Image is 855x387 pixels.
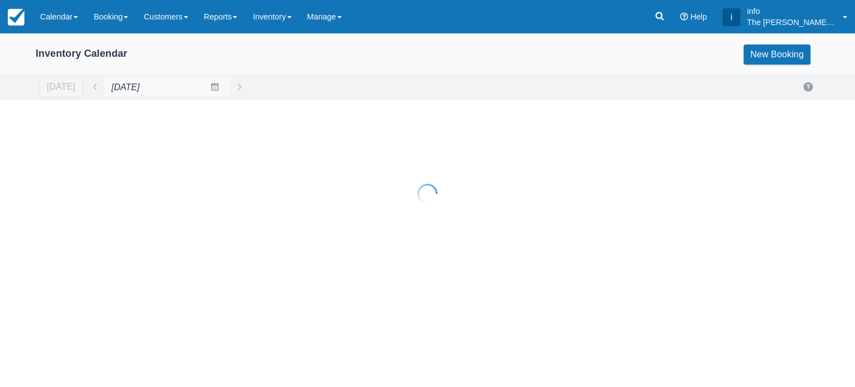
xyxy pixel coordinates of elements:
[744,45,810,65] a: New Booking
[747,6,836,17] p: info
[747,17,836,28] p: The [PERSON_NAME] Shale Geoscience Foundation
[104,77,230,97] input: Date
[723,8,740,26] div: i
[680,13,688,21] i: Help
[36,47,127,60] div: Inventory Calendar
[690,12,707,21] span: Help
[8,9,24,26] img: checkfront-main-nav-mini-logo.png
